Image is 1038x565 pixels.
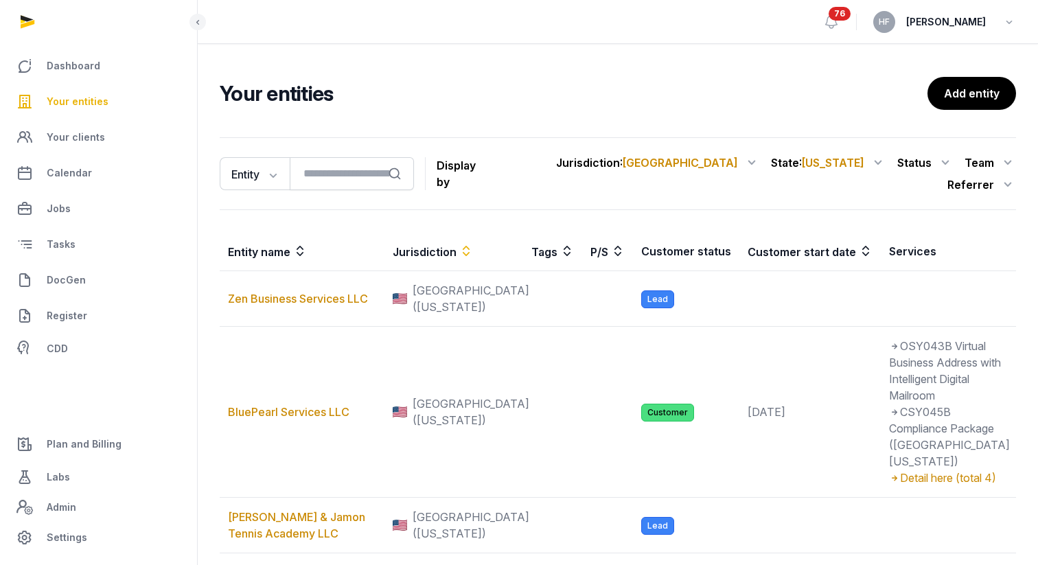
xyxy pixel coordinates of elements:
[228,292,368,305] a: Zen Business Services LLC
[47,499,76,516] span: Admin
[11,49,186,82] a: Dashboard
[947,174,1016,196] div: Referrer
[11,85,186,118] a: Your entities
[620,154,738,171] span: :
[802,156,864,170] span: [US_STATE]
[220,81,927,106] h2: Your entities
[47,529,87,546] span: Settings
[623,156,738,170] span: [GEOGRAPHIC_DATA]
[641,290,674,308] span: Lead
[47,165,92,181] span: Calendar
[641,404,694,422] span: Customer
[47,58,100,74] span: Dashboard
[11,494,186,521] a: Admin
[47,436,122,452] span: Plan and Billing
[879,18,890,26] span: HF
[889,470,1010,486] div: Detail here (total 4)
[220,232,384,271] th: Entity name
[228,510,365,540] a: [PERSON_NAME] & Jamon Tennis Academy LLC
[384,232,523,271] th: Jurisdiction
[11,335,186,362] a: CDD
[11,461,186,494] a: Labs
[228,405,349,419] a: BluePearl Services LLC
[47,341,68,357] span: CDD
[47,308,87,324] span: Register
[829,7,851,21] span: 76
[413,395,529,428] span: [GEOGRAPHIC_DATA] ([US_STATE])
[11,299,186,332] a: Register
[47,236,76,253] span: Tasks
[965,152,1016,174] div: Team
[523,232,582,271] th: Tags
[220,157,290,190] button: Entity
[47,200,71,217] span: Jobs
[47,129,105,146] span: Your clients
[11,228,186,261] a: Tasks
[889,339,1001,402] span: OSY043B Virtual Business Address with Intelligent Digital Mailroom
[11,428,186,461] a: Plan and Billing
[413,282,529,315] span: [GEOGRAPHIC_DATA] ([US_STATE])
[906,14,986,30] span: [PERSON_NAME]
[11,521,186,554] a: Settings
[437,154,488,193] p: Display by
[11,157,186,189] a: Calendar
[739,232,881,271] th: Customer start date
[582,232,633,271] th: P/S
[47,469,70,485] span: Labs
[633,232,739,271] th: Customer status
[881,232,1018,271] th: Services
[889,405,1010,468] span: CSY045B Compliance Package ([GEOGRAPHIC_DATA] [US_STATE])
[873,11,895,33] button: HF
[556,152,760,174] div: Jurisdiction
[897,152,954,174] div: Status
[641,517,674,535] span: Lead
[799,154,864,171] span: :
[413,509,529,542] span: [GEOGRAPHIC_DATA] ([US_STATE])
[11,192,186,225] a: Jobs
[11,264,186,297] a: DocGen
[47,93,108,110] span: Your entities
[927,77,1016,110] a: Add entity
[11,121,186,154] a: Your clients
[771,152,886,174] div: State
[739,327,881,498] td: [DATE]
[47,272,86,288] span: DocGen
